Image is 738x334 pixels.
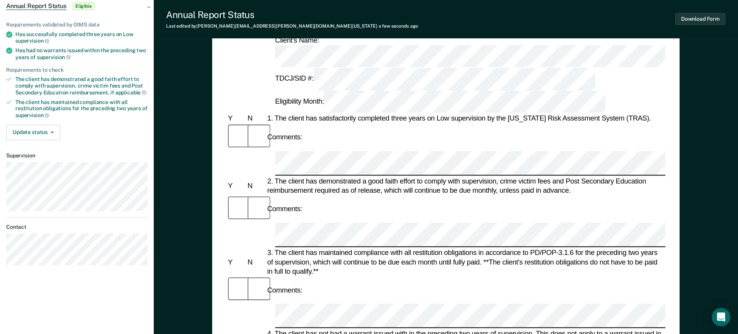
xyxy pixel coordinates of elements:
[115,89,146,96] span: applicable
[6,2,66,10] span: Annual Report Status
[6,67,148,73] div: Requirements to check
[6,125,60,140] button: Update status
[15,47,148,60] div: Has had no warrants issued within the preceding two years of
[379,23,418,29] span: a few seconds ago
[6,21,148,28] div: Requirements validated by OIMS data
[166,9,418,20] div: Annual Report Status
[266,132,304,142] div: Comments:
[226,114,246,123] div: Y
[226,181,246,190] div: Y
[274,91,608,113] div: Eligibility Month:
[675,13,726,25] button: Download Form
[15,99,148,119] div: The client has maintained compliance with all restitution obligations for the preceding two years of
[246,114,266,123] div: N
[37,54,71,60] span: supervision
[246,257,266,267] div: N
[266,204,304,214] div: Comments:
[15,38,49,44] span: supervision
[15,112,49,118] span: supervision
[266,248,665,276] div: 3. The client has maintained compliance with all restitution obligations in accordance to PD/POP-...
[166,23,418,29] div: Last edited by [PERSON_NAME][EMAIL_ADDRESS][PERSON_NAME][DOMAIN_NAME][US_STATE]
[15,76,148,96] div: The client has demonstrated a good faith effort to comply with supervision, crime victim fees and...
[266,114,665,123] div: 1. The client has satisfactorily completed three years on Low supervision by the [US_STATE] Risk ...
[274,68,597,91] div: TDCJ/SID #:
[712,308,730,326] div: Open Intercom Messenger
[226,257,246,267] div: Y
[246,181,266,190] div: N
[6,224,148,230] dt: Contact
[15,31,148,44] div: Has successfully completed three years on Low
[266,176,665,195] div: 2. The client has demonstrated a good faith effort to comply with supervision, crime victim fees ...
[73,2,95,10] span: Eligible
[6,152,148,159] dt: Supervision
[266,285,304,295] div: Comments:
